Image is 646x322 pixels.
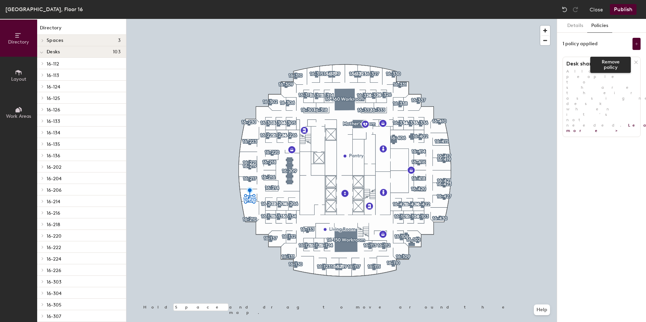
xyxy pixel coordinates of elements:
span: Spaces [47,38,64,43]
button: Details [563,19,587,33]
span: 16-303 [47,279,61,285]
span: 16-304 [47,291,61,296]
span: 16-126 [47,107,60,113]
span: 16-134 [47,130,60,136]
span: 16-124 [47,84,60,90]
button: Policies [587,19,612,33]
img: Undo [561,6,568,13]
span: 16-218 [47,222,60,227]
span: 16-307 [47,314,61,319]
span: Layout [11,76,26,82]
button: Close [590,4,603,15]
span: 16-226 [47,268,61,273]
button: Publish [610,4,637,15]
span: 16-222 [47,245,61,250]
span: Directory [8,39,29,45]
span: Desks [47,49,60,55]
span: 16-214 [47,199,60,205]
span: 16-112 [47,61,59,67]
span: 103 [113,49,121,55]
span: 16-216 [47,210,60,216]
span: 16-133 [47,118,60,124]
span: 16-224 [47,256,61,262]
h1: Desk sharing [563,60,634,67]
span: 16-204 [47,176,61,182]
img: Redo [572,6,579,13]
span: 16-206 [47,187,61,193]
div: 1 policy applied [563,41,598,47]
h1: Directory [37,24,126,35]
span: 16-135 [47,141,60,147]
button: Help [534,304,550,315]
span: 3 [118,38,121,43]
span: 16-202 [47,164,61,170]
span: 16-305 [47,302,61,308]
span: 16-220 [47,233,61,239]
span: 16-125 [47,96,60,101]
span: Work Areas [6,113,31,119]
div: [GEOGRAPHIC_DATA], Floor 16 [5,5,83,14]
span: 16-136 [47,153,60,159]
span: 16-113 [47,73,59,78]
